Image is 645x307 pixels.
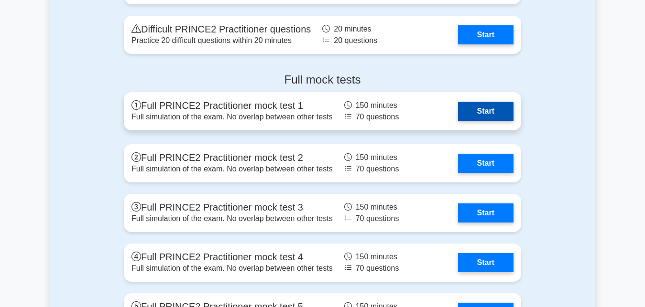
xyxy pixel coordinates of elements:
[458,25,514,44] a: Start
[458,154,514,173] a: Start
[124,73,521,87] h4: Full mock tests
[458,102,514,121] a: Start
[458,253,514,272] a: Start
[458,203,514,222] a: Start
